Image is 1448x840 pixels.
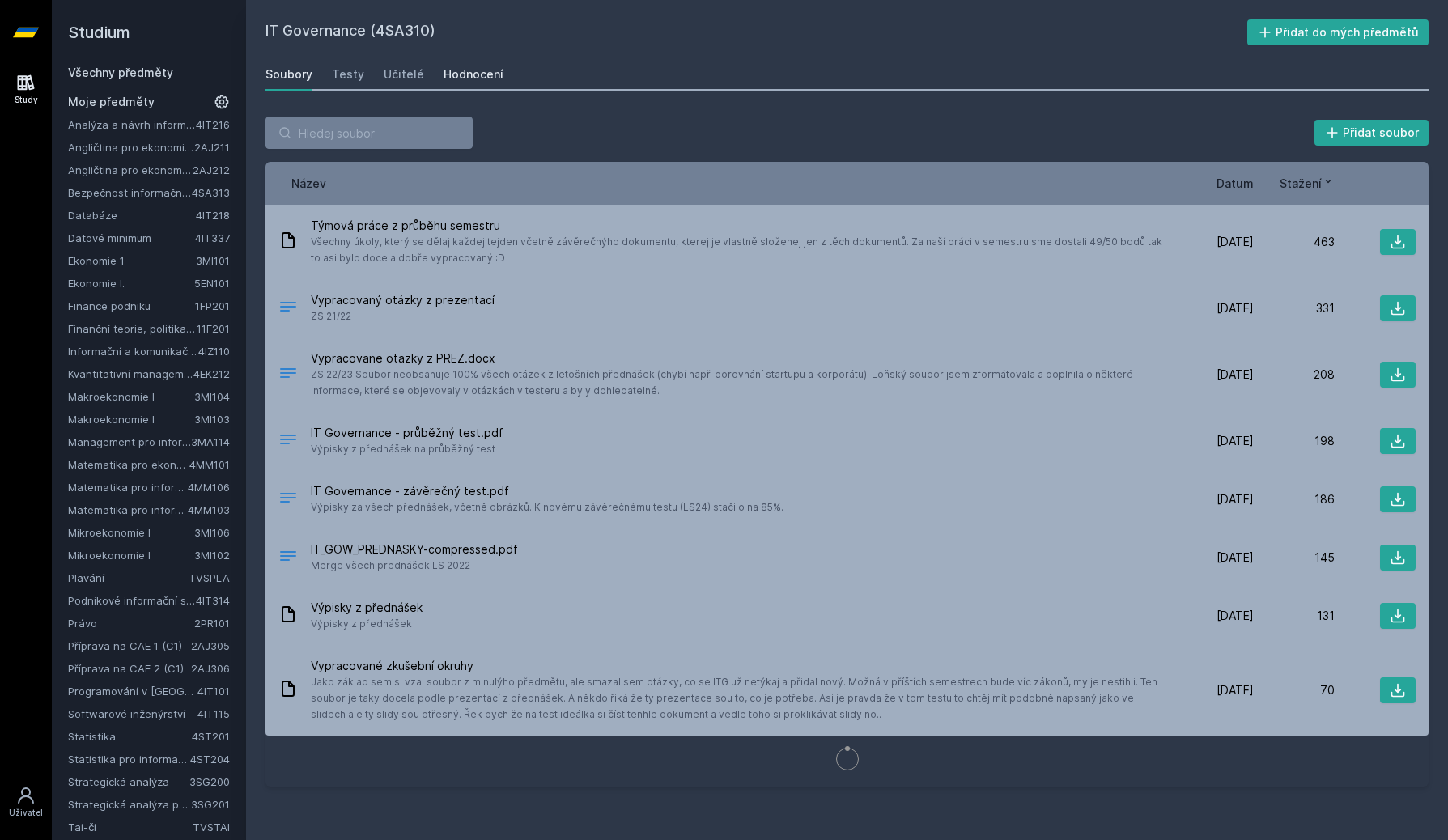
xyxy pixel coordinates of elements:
[68,524,194,541] a: Mikroekonomie I
[311,499,783,515] span: Výpisky za všech přednášek, včetně obrázků. K novému závěrečnému testu (LS24) stačilo na 85%.
[3,778,49,827] a: Uživatel
[265,117,473,149] input: Hledej soubor
[68,230,195,246] a: Datové minimum
[193,163,230,176] a: 2AJ212
[68,638,191,654] a: Příprava na CAE 1 (C1)
[188,503,230,516] a: 4MM103
[68,343,198,359] a: Informační a komunikační technologie
[384,58,424,91] a: Učitelé
[265,19,1247,45] h2: IT Governance (4SA310)
[278,546,298,570] div: PDF
[68,683,197,699] a: Programování v [GEOGRAPHIC_DATA]
[68,366,193,382] a: Kvantitativní management
[196,118,230,131] a: 4IT216
[197,685,230,698] a: 4IT101
[1314,120,1429,146] button: Přidat soubor
[68,320,197,337] a: Finanční teorie, politika a instituce
[191,798,230,811] a: 3SG201
[1254,300,1335,316] div: 331
[68,66,173,79] a: Všechny předměty
[194,617,230,630] a: 2PR101
[68,706,197,722] a: Softwarové inženýrství
[311,292,495,308] span: Vypracovaný otázky z prezentací
[278,430,298,453] div: PDF
[68,94,155,110] span: Moje předměty
[198,345,230,358] a: 4IZ110
[1217,549,1254,566] span: [DATE]
[68,728,192,745] a: Statistika
[1217,491,1254,507] span: [DATE]
[188,481,230,494] a: 4MM106
[1254,549,1335,566] div: 145
[68,592,196,609] a: Podnikové informační systémy
[1247,19,1429,45] button: Přidat do mých předmětů
[444,66,503,83] div: Hodnocení
[332,58,364,91] a: Testy
[291,175,326,192] button: Název
[189,571,230,584] a: TVSPLA
[68,117,196,133] a: Analýza a návrh informačních systémů
[9,807,43,819] div: Uživatel
[197,322,230,335] a: 11F201
[68,796,191,812] a: Strategická analýza pro informatiky a statistiky
[1280,175,1335,192] button: Stažení
[68,819,193,835] a: Tai-či
[194,549,230,562] a: 3MI102
[194,413,230,426] a: 3MI103
[1280,175,1322,192] span: Stažení
[311,218,1166,234] span: Týmová práce z průběhu semestru
[1217,682,1254,698] span: [DATE]
[1254,682,1335,698] div: 70
[195,231,230,244] a: 4IT337
[15,94,38,106] div: Study
[311,350,1166,367] span: Vypracovane otazky z PREZ.docx
[68,252,196,269] a: Ekonomie 1
[1254,234,1335,250] div: 463
[311,600,423,616] span: Výpisky z přednášek
[189,775,230,788] a: 3SG200
[194,526,230,539] a: 3MI106
[193,367,230,380] a: 4EK212
[68,479,188,495] a: Matematika pro informatiky
[68,275,194,291] a: Ekonomie I.
[278,363,298,387] div: DOCX
[68,547,194,563] a: Mikroekonomie I
[68,139,194,155] a: Angličtina pro ekonomická studia 1 (B2/C1)
[1217,234,1254,250] span: [DATE]
[68,411,194,427] a: Makroekonomie I
[189,458,230,471] a: 4MM101
[194,141,230,154] a: 2AJ211
[197,707,230,720] a: 4IT115
[196,254,230,267] a: 3MI101
[3,65,49,114] a: Study
[68,298,195,314] a: Finance podniku
[68,388,194,405] a: Makroekonomie I
[311,441,503,457] span: Výpisky z přednášek na průběžný test
[311,674,1166,723] span: Jako základ sem si vzal soubor z minulýho předmětu, ale smazal sem otázky, co se ITG už netýkaj a...
[192,730,230,743] a: 4ST201
[311,541,518,558] span: IT_GOW_PREDNASKY-compressed.pdf
[1217,433,1254,449] span: [DATE]
[278,297,298,320] div: .DOCX
[190,753,230,766] a: 4ST204
[193,821,230,834] a: TVSTAI
[191,435,230,448] a: 3MA114
[311,483,783,499] span: IT Governance - závěrečný test.pdf
[1254,433,1335,449] div: 198
[68,434,191,450] a: Management pro informatiky a statistiky
[196,594,230,607] a: 4IT314
[1217,175,1254,192] button: Datum
[311,425,503,441] span: IT Governance - průběžný test.pdf
[311,558,518,574] span: Merge všech prednášek LS 2022
[265,66,312,83] div: Soubory
[68,207,196,223] a: Databáze
[68,502,188,518] a: Matematika pro informatiky a statistiky
[1254,491,1335,507] div: 186
[278,488,298,511] div: PDF
[68,570,189,586] a: Plavání
[68,162,193,178] a: Angličtina pro ekonomická studia 2 (B2/C1)
[311,367,1166,399] span: ZS 22/23 Soubor neobsahuje 100% všech otázek z letošních přednášek (chybí např. porovnání startup...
